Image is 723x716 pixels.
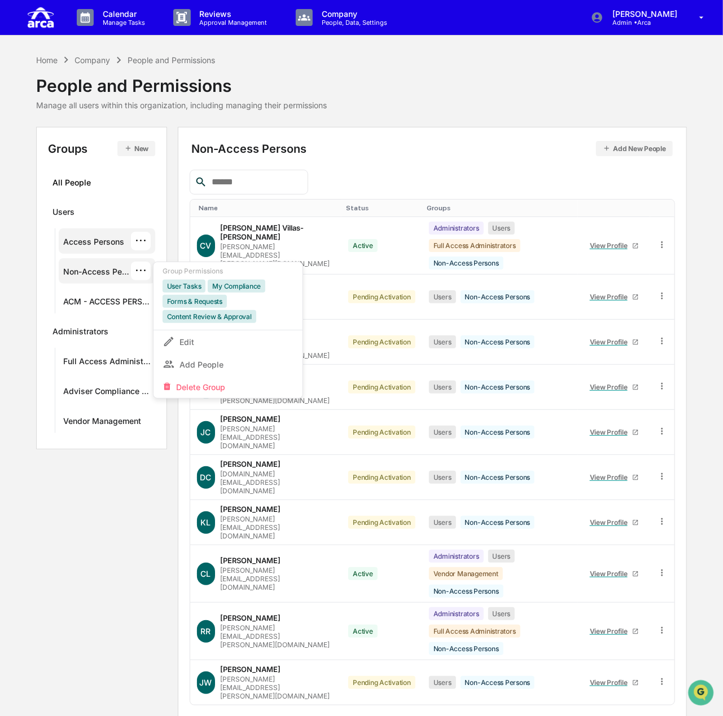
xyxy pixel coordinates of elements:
[221,425,335,450] div: [PERSON_NAME][EMAIL_ADDRESS][DOMAIN_NAME]
[585,288,643,306] a: View Profile
[200,472,212,482] span: DC
[348,516,415,529] div: Pending Activation
[221,414,281,423] div: [PERSON_NAME]
[461,290,535,303] div: Non-Access Persons
[461,471,535,484] div: Non-Access Persons
[163,380,293,394] div: Delete Group
[429,222,484,235] div: Administrators
[590,678,632,687] div: View Profile
[346,204,418,212] div: Toggle SortBy
[63,297,151,310] div: ACM - ACCESS PERSONS
[461,335,535,348] div: Non-Access Persons
[163,295,227,308] div: Forms & Requests
[348,426,415,439] div: Pending Activation
[590,338,632,346] div: View Profile
[52,173,151,192] div: All People
[11,142,29,160] img: Jack Rasmussen
[687,679,717,709] iframe: Open customer support
[429,257,503,269] div: Non-Access Persons
[461,516,535,529] div: Non-Access Persons
[24,86,44,106] img: 8933085812038_c878075ebb4cc5468115_72.jpg
[36,100,327,110] div: Manage all users within this organization, including managing their permissions
[221,223,335,241] div: [PERSON_NAME] Villas-[PERSON_NAME]
[52,326,108,340] div: Administrators
[131,232,151,250] div: ···
[585,674,643,691] a: View Profile
[488,222,515,235] div: Users
[585,423,643,441] a: View Profile
[163,310,256,323] div: Content Review & Approval
[200,678,212,687] span: JW
[128,55,215,65] div: People and Permissions
[11,222,20,231] div: 🔎
[221,665,281,674] div: [PERSON_NAME]
[221,505,281,514] div: [PERSON_NAME]
[163,280,206,293] div: User Tasks
[200,241,212,250] span: CV
[429,642,503,655] div: Non-Access Persons
[348,335,415,348] div: Pending Activation
[429,676,456,689] div: Users
[221,613,281,622] div: [PERSON_NAME]
[63,356,151,370] div: Full Access Administrators
[582,204,646,212] div: Toggle SortBy
[51,86,185,97] div: Start new chat
[313,9,393,19] p: Company
[11,125,76,134] div: Past conversations
[131,262,151,280] div: ···
[100,153,127,162] span: 1:17 PM
[603,19,683,26] p: Admin • Arca
[590,569,632,578] div: View Profile
[348,239,378,252] div: Active
[163,267,293,275] div: Group Permissions
[221,515,335,540] div: [PERSON_NAME][EMAIL_ADDRESS][DOMAIN_NAME]
[51,97,155,106] div: We're available if you need us!
[94,153,98,162] span: •
[52,207,75,220] div: Users
[221,459,281,469] div: [PERSON_NAME]
[221,675,335,700] div: [PERSON_NAME][EMAIL_ADDRESS][PERSON_NAME][DOMAIN_NAME]
[163,357,293,371] div: Add People
[94,19,151,26] p: Manage Tasks
[11,201,20,210] div: 🖐️
[221,566,335,591] div: [PERSON_NAME][EMAIL_ADDRESS][DOMAIN_NAME]
[429,335,456,348] div: Users
[429,381,456,394] div: Users
[11,86,32,106] img: 1746055101610-c473b297-6a78-478c-a979-82029cc54cd1
[659,204,670,212] div: Toggle SortBy
[429,567,503,580] div: Vendor Management
[201,427,211,437] span: JC
[429,607,484,620] div: Administrators
[36,55,58,65] div: Home
[221,470,335,495] div: [DOMAIN_NAME][EMAIL_ADDRESS][DOMAIN_NAME]
[429,550,484,563] div: Administrators
[175,122,205,136] button: See all
[585,469,643,486] a: View Profile
[585,622,643,640] a: View Profile
[221,242,335,268] div: [PERSON_NAME][EMAIL_ADDRESS][PERSON_NAME][DOMAIN_NAME]
[201,518,211,527] span: KL
[77,195,144,215] a: 🗄️Attestations
[75,55,110,65] div: Company
[221,556,281,565] div: [PERSON_NAME]
[112,249,137,257] span: Pylon
[23,153,32,162] img: 1746055101610-c473b297-6a78-478c-a979-82029cc54cd1
[27,5,54,30] img: logo
[429,290,456,303] div: Users
[590,473,632,481] div: View Profile
[221,624,335,649] div: [PERSON_NAME][EMAIL_ADDRESS][PERSON_NAME][DOMAIN_NAME]
[585,237,643,254] a: View Profile
[427,204,573,212] div: Toggle SortBy
[192,89,205,103] button: Start new chat
[590,383,632,391] div: View Profile
[82,201,91,210] div: 🗄️
[23,221,71,232] span: Data Lookup
[429,516,456,529] div: Users
[461,676,535,689] div: Non-Access Persons
[63,237,124,250] div: Access Persons
[201,569,211,578] span: CL
[348,567,378,580] div: Active
[585,565,643,582] a: View Profile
